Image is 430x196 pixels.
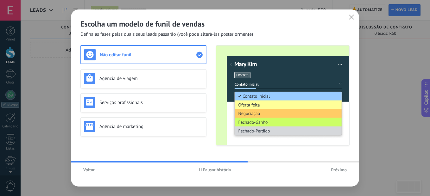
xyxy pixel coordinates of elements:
h3: Agência de viagem [99,76,203,82]
h2: Escolha um modelo de funil de vendas [80,19,350,29]
button: Próximo [328,165,350,175]
span: Pausar história [203,168,231,172]
h3: Não editar funil [100,52,196,58]
span: Próximo [331,168,347,172]
h3: Agência de marketing [99,124,203,130]
span: Voltar [83,168,95,172]
button: Voltar [80,165,98,175]
h3: Serviços profissionais [99,100,203,106]
button: Pausar história [196,165,234,175]
span: Defina as fases pelas quais seus leads passarão (você pode alterá-las posteriormente) [80,31,253,38]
